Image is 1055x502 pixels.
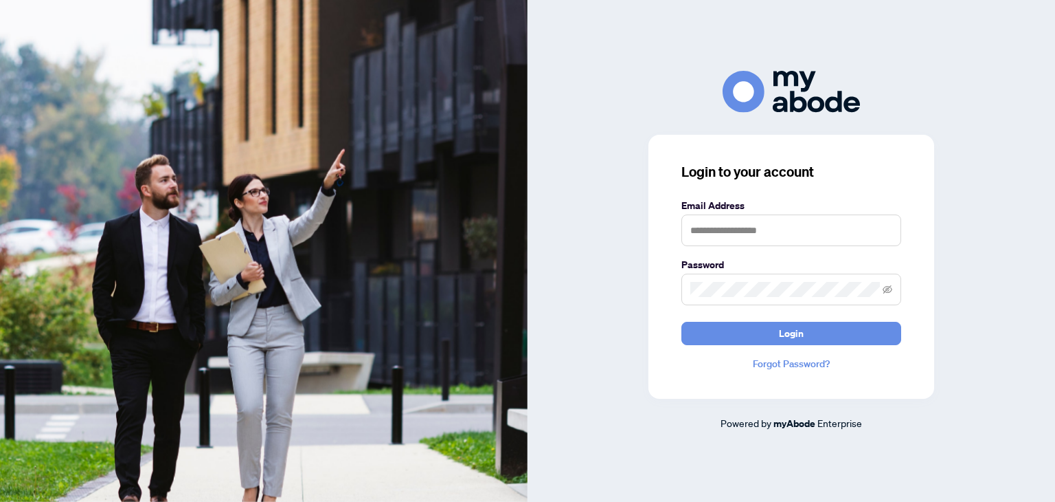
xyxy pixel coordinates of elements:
span: eye-invisible [883,285,892,294]
a: Forgot Password? [681,356,901,371]
label: Password [681,257,901,272]
span: Powered by [721,417,771,429]
a: myAbode [773,416,815,431]
button: Login [681,322,901,345]
h3: Login to your account [681,162,901,182]
label: Email Address [681,198,901,213]
img: ma-logo [723,71,860,113]
span: Login [779,323,804,345]
span: Enterprise [817,417,862,429]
